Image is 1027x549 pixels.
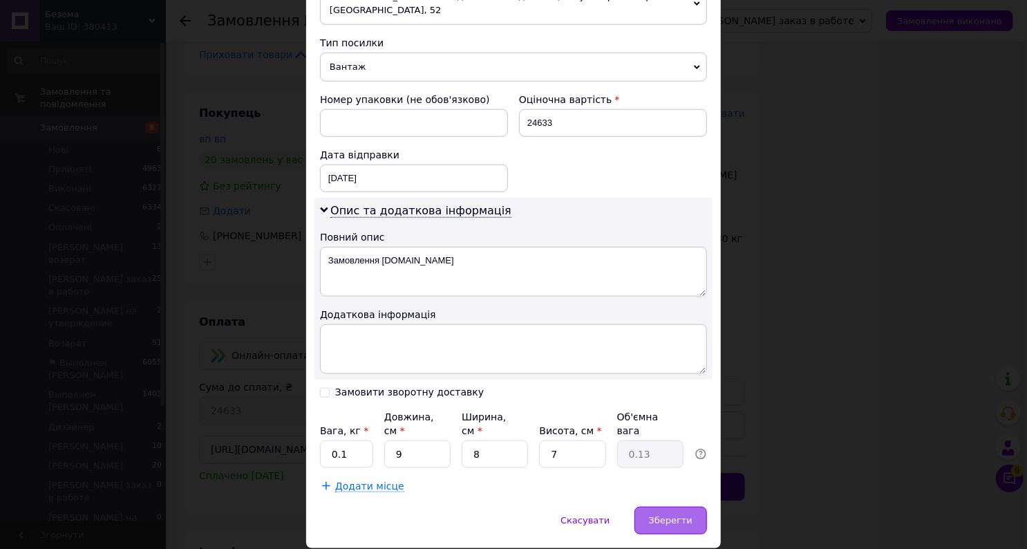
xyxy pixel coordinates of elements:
[462,411,506,436] label: Ширина, см
[320,425,368,436] label: Вага, кг
[539,425,601,436] label: Висота, см
[320,308,707,322] div: Додаткова інформація
[320,148,508,162] div: Дата відправки
[335,387,484,398] div: Замовити зворотну доставку
[320,230,707,244] div: Повний опис
[519,93,707,106] div: Оціночна вартість
[330,204,511,218] span: Опис та додаткова інформація
[320,247,707,297] textarea: Замовлення [DOMAIN_NAME]
[320,93,508,106] div: Номер упаковки (не обов'язково)
[320,53,707,82] span: Вантаж
[649,515,692,525] span: Зберегти
[384,411,434,436] label: Довжина, см
[560,515,610,525] span: Скасувати
[335,481,404,492] span: Додати місце
[617,410,684,438] div: Об'ємна вага
[320,37,384,48] span: Тип посилки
